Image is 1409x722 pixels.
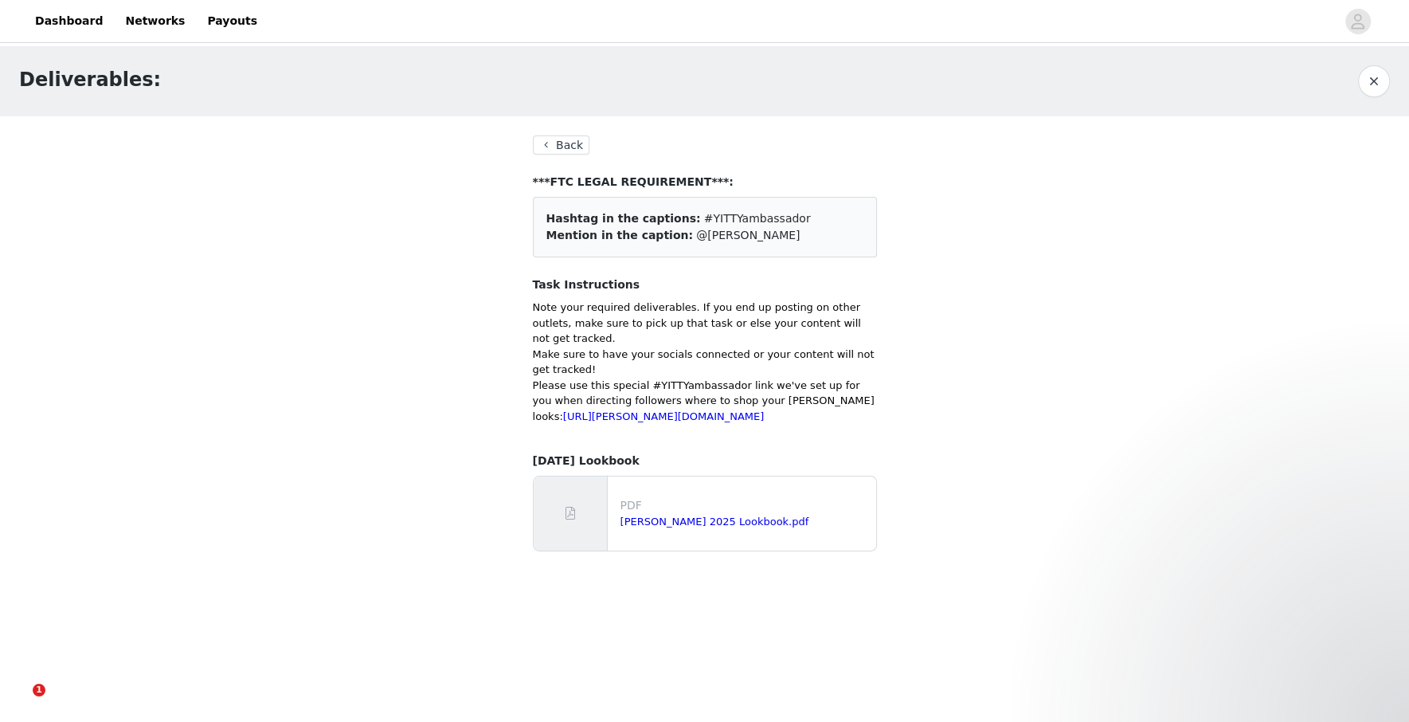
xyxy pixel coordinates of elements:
h1: Deliverables: [19,65,161,94]
a: Dashboard [25,3,112,39]
span: @[PERSON_NAME] [696,229,800,241]
a: [URL][PERSON_NAME][DOMAIN_NAME] [563,410,765,422]
p: Note your required deliverables. If you end up posting on other outlets, make sure to pick up tha... [533,300,877,347]
span: Hashtag in the captions: [546,212,701,225]
p: Make sure to have your socials connected or your content will not get tracked! [533,347,877,378]
p: PDF [620,497,870,514]
div: avatar [1350,9,1365,34]
h4: [DATE] Lookbook [533,453,877,469]
span: 1 [33,684,45,696]
span: Mention in the caption: [546,229,693,241]
span: #YITTYambassador [704,212,811,225]
a: Payouts [198,3,267,39]
button: Back [533,135,590,155]
a: [PERSON_NAME] 2025 Lookbook.pdf [620,516,809,528]
h4: Task Instructions [533,277,877,293]
a: Networks [115,3,194,39]
p: Please use this special #YITTYambassador link we've set up for you when directing followers where... [533,378,877,425]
